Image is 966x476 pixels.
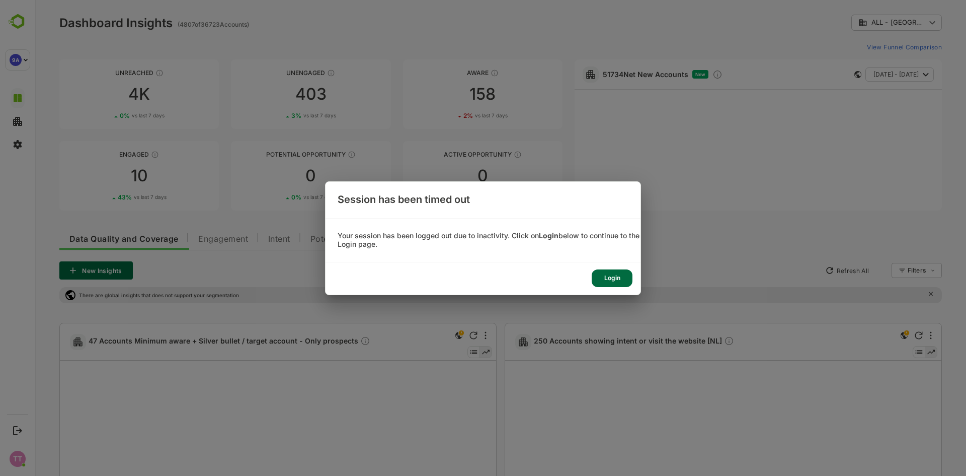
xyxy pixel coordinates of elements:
div: This is a global insight. Segment selection is not applicable for this view [863,329,875,343]
div: Dashboard Insights [24,16,137,30]
span: vs last 7 days [440,193,472,201]
div: 2 % [428,112,472,119]
div: 0 [196,168,355,184]
button: View Funnel Comparison [828,39,907,55]
a: 51734Net New Accounts [568,70,653,79]
a: 250 Accounts showing intent or visit the website [NL]Branding NL [499,336,703,348]
div: Your session has been logged out due to inactivity. Click on below to continue to the Login page. [326,232,640,249]
div: These accounts are warm, further nurturing would qualify them to MQAs [116,151,124,159]
span: Customer [418,235,457,243]
div: This is a global insight. Segment selection is not applicable for this view [418,329,430,343]
span: vs last 7 days [268,193,301,201]
div: Engaged [24,151,184,158]
span: vs last 7 days [99,193,131,201]
span: vs last 7 days [97,112,129,119]
div: These accounts have open opportunities which might be at any of the Sales Stages [478,151,487,159]
a: Active OpportunityThese accounts have open opportunities which might be at any of the Sales Stage... [368,141,527,211]
a: UnreachedThese accounts have not been engaged with for a defined time period4K0%vs last 7 days [24,59,184,129]
span: New [660,72,670,77]
div: Unengaged [196,69,355,77]
div: This card does not support filter and segments [819,71,826,78]
div: Potential Opportunity [196,151,355,158]
button: [DATE] - [DATE] [830,67,899,82]
span: Intent [233,235,255,243]
div: Discover new ICP-fit accounts showing engagement — via intent surges, anonymous website visits, L... [677,70,687,80]
span: [DATE] - [DATE] [838,68,883,81]
span: Data Quality and Coverage [34,235,143,243]
a: UnengagedThese accounts have not shown enough engagement and need nurturing4033%vs last 7 days [196,59,355,129]
div: 0 % [256,193,301,201]
span: Engagement [163,235,213,243]
div: 0 [368,168,527,184]
div: 4K [24,86,184,102]
div: These accounts are MQAs and can be passed on to Inside Sales [312,151,320,159]
a: AwareThese accounts have just entered the buying cycle and need further nurturing1582%vs last 7 days [368,59,527,129]
div: 0 % [85,112,129,119]
span: Deal [380,235,398,243]
a: Potential OpportunityThese accounts are MQAs and can be passed on to Inside Sales00%vs last 7 days [196,141,355,211]
div: Active Opportunity [368,151,527,158]
div: ALL - [GEOGRAPHIC_DATA] [816,13,907,33]
div: These accounts have not been engaged with for a defined time period [120,69,128,77]
div: Login [592,269,632,287]
div: Aware [368,69,527,77]
span: ALL - [GEOGRAPHIC_DATA] [836,19,891,26]
div: Filters [872,266,891,274]
div: Refresh [434,331,442,339]
div: These accounts have not shown enough engagement and need nurturing [292,69,300,77]
div: 403 [196,86,355,102]
b: Login [539,231,558,240]
div: 43 % [83,193,131,201]
span: vs last 7 days [268,112,301,119]
div: 10 [24,168,184,184]
div: More [895,331,897,339]
span: 250 Accounts showing intent or visit the website [NL] [499,336,699,348]
div: Filters [871,261,907,280]
div: ALL - Netherlands [823,18,891,27]
span: 47 Accounts Minimum aware + Silver bullet / target account - Only prospects [53,336,335,348]
div: 0 % [428,193,472,201]
div: Refresh [879,331,888,339]
div: 158 [368,86,527,102]
button: New Insights [24,261,98,280]
a: EngagedThese accounts are warm, further nurturing would qualify them to MQAs1043%vs last 7 days [24,141,184,211]
span: vs last 7 days [440,112,472,119]
div: These accounts have just entered the buying cycle and need further nurturing [455,69,463,77]
p: There are global insights that does not support your segmentation [44,292,204,298]
div: Session has been timed out [326,182,640,218]
a: 47 Accounts Minimum aware + Silver bullet / target account - Only prospectsDescription not present [53,336,339,348]
div: Unreached [24,69,184,77]
button: Refresh All [785,262,838,279]
div: 3 % [256,112,301,119]
div: Branding NL [689,336,699,348]
span: Potential Opportunity [275,235,360,243]
div: Description not present [325,336,335,348]
ag: ( 4807 of 36723 Accounts) [142,21,214,28]
div: More [449,331,451,339]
